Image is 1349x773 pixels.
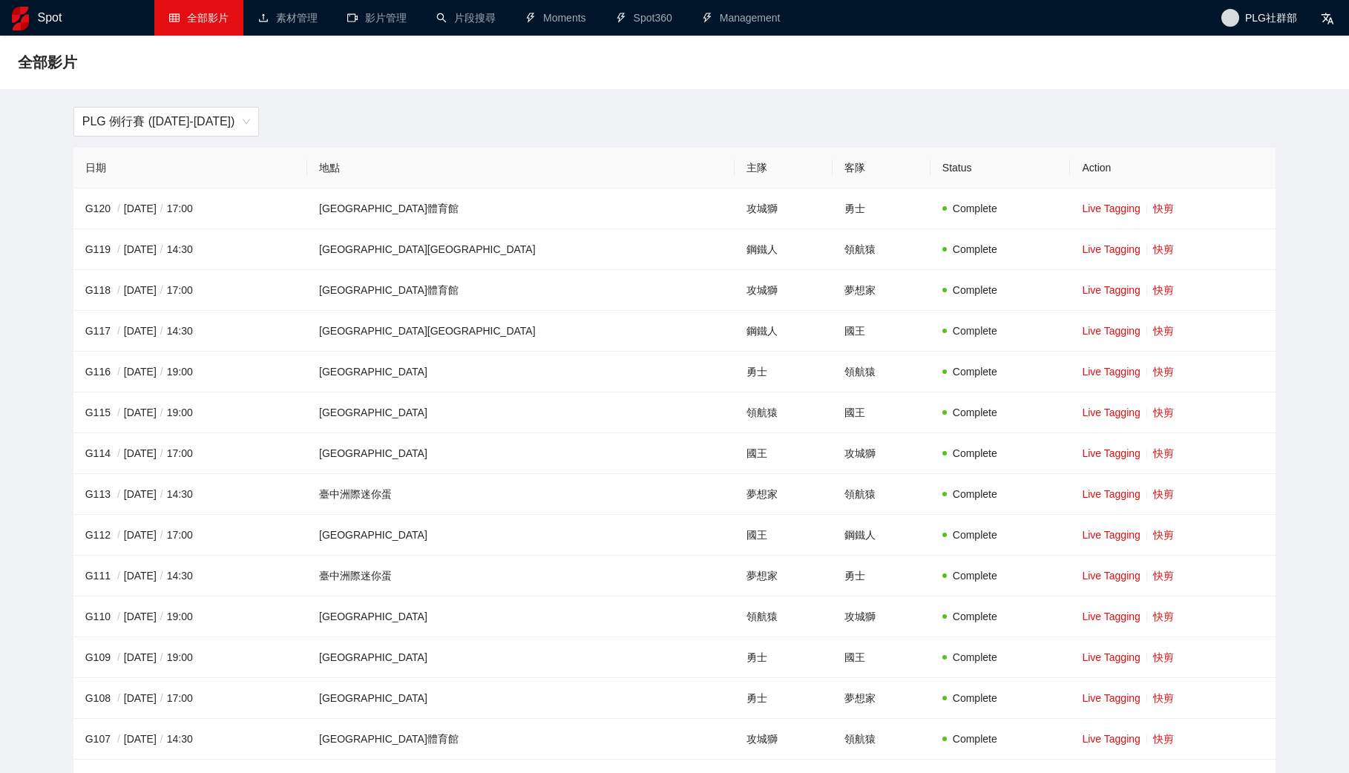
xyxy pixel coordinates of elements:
[114,243,124,255] span: /
[347,12,407,24] a: video-camera影片管理
[307,474,735,515] td: 臺中洲際迷你蛋
[735,229,833,270] td: 鋼鐵人
[114,692,124,704] span: /
[1082,570,1140,582] a: Live Tagging
[157,284,167,296] span: /
[833,556,930,596] td: 勇士
[953,243,997,255] span: Complete
[953,447,997,459] span: Complete
[953,203,997,214] span: Complete
[1153,611,1174,622] a: 快剪
[1153,203,1174,214] a: 快剪
[157,651,167,663] span: /
[114,570,124,582] span: /
[157,407,167,418] span: /
[12,7,29,30] img: logo
[953,407,997,418] span: Complete
[833,719,930,760] td: 領航猿
[307,515,735,556] td: [GEOGRAPHIC_DATA]
[114,651,124,663] span: /
[307,311,735,352] td: [GEOGRAPHIC_DATA][GEOGRAPHIC_DATA]
[157,611,167,622] span: /
[735,637,833,678] td: 勇士
[735,188,833,229] td: 攻城獅
[702,12,781,24] a: thunderboltManagement
[953,325,997,337] span: Complete
[73,392,307,433] td: G115 [DATE] 19:00
[1153,366,1174,378] a: 快剪
[436,12,496,24] a: search片段搜尋
[114,611,124,622] span: /
[157,203,167,214] span: /
[157,733,167,745] span: /
[114,733,124,745] span: /
[114,529,124,541] span: /
[73,637,307,678] td: G109 [DATE] 19:00
[833,596,930,637] td: 攻城獅
[833,148,930,188] th: 客隊
[1082,447,1140,459] a: Live Tagging
[307,556,735,596] td: 臺中洲際迷你蛋
[157,325,167,337] span: /
[1153,529,1174,541] a: 快剪
[73,556,307,596] td: G111 [DATE] 14:30
[735,474,833,515] td: 夢想家
[73,188,307,229] td: G120 [DATE] 17:00
[307,678,735,719] td: [GEOGRAPHIC_DATA]
[1082,488,1140,500] a: Live Tagging
[953,366,997,378] span: Complete
[73,229,307,270] td: G119 [DATE] 14:30
[73,719,307,760] td: G107 [DATE] 14:30
[157,570,167,582] span: /
[1153,325,1174,337] a: 快剪
[1082,651,1140,663] a: Live Tagging
[833,270,930,311] td: 夢想家
[735,148,833,188] th: 主隊
[73,678,307,719] td: G108 [DATE] 17:00
[114,447,124,459] span: /
[735,392,833,433] td: 領航猿
[953,529,997,541] span: Complete
[114,366,124,378] span: /
[1153,488,1174,500] a: 快剪
[833,515,930,556] td: 鋼鐵人
[307,719,735,760] td: [GEOGRAPHIC_DATA]體育館
[833,311,930,352] td: 國王
[833,637,930,678] td: 國王
[1082,203,1140,214] a: Live Tagging
[157,447,167,459] span: /
[735,433,833,474] td: 國王
[735,515,833,556] td: 國王
[157,488,167,500] span: /
[307,392,735,433] td: [GEOGRAPHIC_DATA]
[735,352,833,392] td: 勇士
[953,611,997,622] span: Complete
[307,637,735,678] td: [GEOGRAPHIC_DATA]
[1153,570,1174,582] a: 快剪
[1082,243,1140,255] a: Live Tagging
[953,733,997,745] span: Complete
[735,556,833,596] td: 夢想家
[833,229,930,270] td: 領航猿
[18,50,77,74] span: 全部影片
[953,284,997,296] span: Complete
[157,529,167,541] span: /
[833,474,930,515] td: 領航猿
[157,692,167,704] span: /
[114,488,124,500] span: /
[833,433,930,474] td: 攻城獅
[169,13,180,23] span: table
[833,678,930,719] td: 夢想家
[833,392,930,433] td: 國王
[307,352,735,392] td: [GEOGRAPHIC_DATA]
[114,325,124,337] span: /
[258,12,318,24] a: upload素材管理
[73,148,307,188] th: 日期
[735,311,833,352] td: 鋼鐵人
[525,12,586,24] a: thunderboltMoments
[953,651,997,663] span: Complete
[73,433,307,474] td: G114 [DATE] 17:00
[735,678,833,719] td: 勇士
[833,188,930,229] td: 勇士
[1082,284,1140,296] a: Live Tagging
